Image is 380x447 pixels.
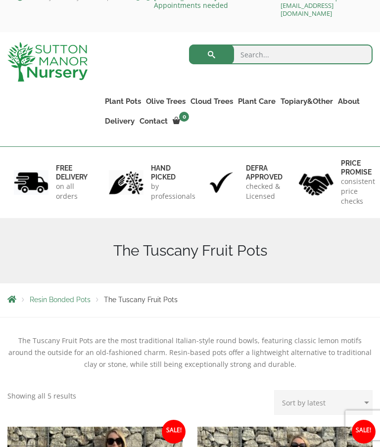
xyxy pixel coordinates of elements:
img: 1.jpg [14,170,48,195]
a: 0 [170,114,192,128]
h6: Price promise [341,159,375,177]
a: Cloud Trees [188,94,236,108]
p: checked & Licensed [246,181,283,201]
a: Delivery [102,114,137,128]
p: Showing all 5 results [7,390,76,402]
a: Resin Bonded Pots [30,296,91,304]
img: logo [7,42,88,82]
span: The Tuscany Fruit Pots [104,296,178,304]
p: by professionals [151,181,195,201]
nav: Breadcrumbs [7,294,373,306]
a: About [335,94,362,108]
img: 4.jpg [299,167,333,197]
a: Plant Pots [102,94,143,108]
h1: The Tuscany Fruit Pots [7,242,373,260]
span: Sale! [352,420,376,444]
a: Topiary&Other [278,94,335,108]
h6: Defra approved [246,164,283,181]
span: Sale! [162,420,186,444]
p: The Tuscany Fruit Pots are the most traditional Italian-style round bowls, featuring classic lemo... [7,335,373,370]
h6: hand picked [151,164,195,181]
h6: FREE DELIVERY [56,164,88,181]
input: Search... [189,45,373,64]
img: 3.jpg [204,170,238,195]
select: Shop order [274,390,373,415]
p: consistent price checks [341,177,375,206]
span: 0 [179,112,189,122]
img: 2.jpg [109,170,143,195]
a: Plant Care [236,94,278,108]
a: Contact [137,114,170,128]
p: on all orders [56,181,88,201]
a: Olive Trees [143,94,188,108]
